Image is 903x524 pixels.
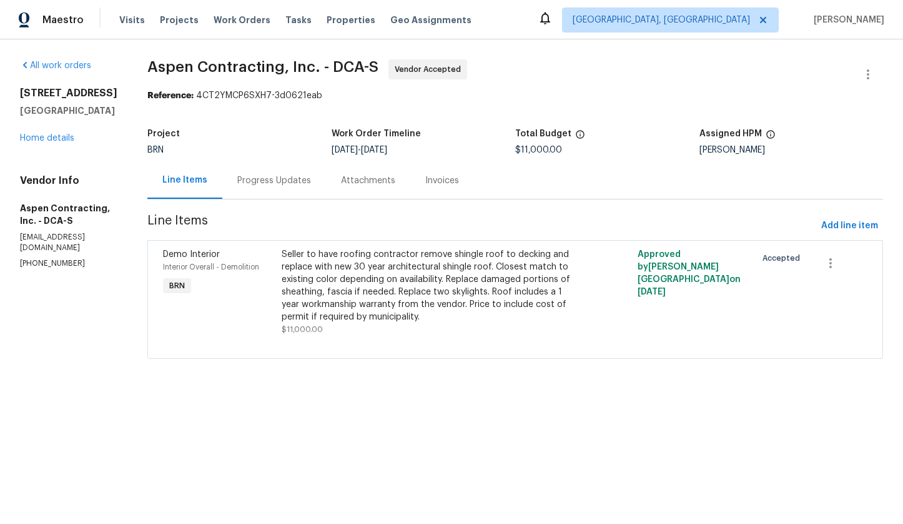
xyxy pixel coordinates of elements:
[147,214,816,238] span: Line Items
[20,61,91,70] a: All work orders
[327,14,375,26] span: Properties
[575,129,585,146] span: The total cost of line items that have been proposed by Opendoor. This sum includes line items th...
[147,129,180,138] h5: Project
[766,129,776,146] span: The hpm assigned to this work order.
[638,250,741,296] span: Approved by [PERSON_NAME][GEOGRAPHIC_DATA] on
[147,91,194,100] b: Reference:
[395,63,466,76] span: Vendor Accepted
[332,146,387,154] span: -
[425,174,459,187] div: Invoices
[816,214,883,238] button: Add line item
[214,14,270,26] span: Work Orders
[282,248,571,323] div: Seller to have roofing contractor remove shingle roof to decking and replace with new 30 year arc...
[160,14,199,26] span: Projects
[147,146,164,154] span: BRN
[147,59,378,74] span: Aspen Contracting, Inc. - DCA-S
[515,129,571,138] h5: Total Budget
[162,174,207,186] div: Line Items
[163,250,220,259] span: Demo Interior
[282,326,323,333] span: $11,000.00
[20,202,117,227] h5: Aspen Contracting, Inc. - DCA-S
[809,14,884,26] span: [PERSON_NAME]
[341,174,395,187] div: Attachments
[20,134,74,143] a: Home details
[515,146,562,154] span: $11,000.00
[119,14,145,26] span: Visits
[361,146,387,154] span: [DATE]
[20,232,117,253] p: [EMAIL_ADDRESS][DOMAIN_NAME]
[762,252,805,265] span: Accepted
[821,218,878,234] span: Add line item
[285,16,312,24] span: Tasks
[163,263,259,271] span: Interior Overall - Demolition
[20,87,117,99] h2: [STREET_ADDRESS]
[638,288,666,296] span: [DATE]
[332,129,421,138] h5: Work Order Timeline
[699,146,884,154] div: [PERSON_NAME]
[332,146,358,154] span: [DATE]
[42,14,84,26] span: Maestro
[20,174,117,187] h4: Vendor Info
[20,104,117,117] h5: [GEOGRAPHIC_DATA]
[390,14,471,26] span: Geo Assignments
[573,14,750,26] span: [GEOGRAPHIC_DATA], [GEOGRAPHIC_DATA]
[699,129,762,138] h5: Assigned HPM
[147,89,883,102] div: 4CT2YMCP6SXH7-3d0621eab
[20,258,117,269] p: [PHONE_NUMBER]
[164,280,190,292] span: BRN
[237,174,311,187] div: Progress Updates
